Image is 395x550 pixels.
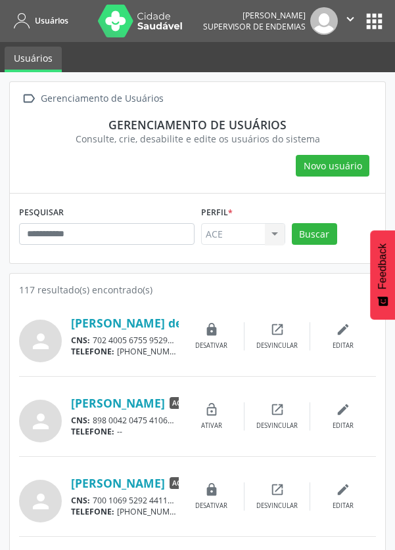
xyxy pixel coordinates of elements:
[71,495,90,506] span: CNS:
[336,322,350,337] i: edit
[203,21,306,32] span: Supervisor de Endemias
[177,415,195,426] span: CPF:
[177,495,195,506] span: CPF:
[19,283,376,297] div: 117 resultado(s) encontrado(s)
[256,421,298,431] div: Desvincular
[296,155,369,177] button: Novo usuário
[71,316,279,330] a: [PERSON_NAME] de [PERSON_NAME]
[19,89,166,108] a:  Gerenciamento de Usuários
[201,421,222,431] div: Ativar
[71,476,165,490] a: [PERSON_NAME]
[256,501,298,511] div: Desvincular
[363,10,386,33] button: apps
[270,482,285,497] i: open_in_new
[35,15,68,26] span: Usuários
[204,402,219,417] i: lock_open
[71,426,114,437] span: TELEFONE:
[71,495,179,506] div: 700 1069 5292 4411 131.199.936-11
[71,506,114,517] span: TELEFONE:
[71,335,179,346] div: 702 4005 6755 9529 137.811.576-79
[333,501,354,511] div: Editar
[5,47,62,72] a: Usuários
[71,396,165,410] a: [PERSON_NAME]
[256,341,298,350] div: Desvincular
[338,7,363,35] button: 
[170,477,187,489] span: ACE
[336,482,350,497] i: edit
[343,12,358,26] i: 
[292,223,337,245] button: Buscar
[71,415,90,426] span: CNS:
[19,203,64,223] label: PESQUISAR
[203,10,306,21] div: [PERSON_NAME]
[177,335,195,346] span: CPF:
[333,421,354,431] div: Editar
[71,346,114,357] span: TELEFONE:
[29,490,53,513] i: person
[29,329,53,353] i: person
[270,402,285,417] i: open_in_new
[9,10,68,32] a: Usuários
[310,7,338,35] img: img
[71,335,90,346] span: CNS:
[38,89,166,108] div: Gerenciamento de Usuários
[336,402,350,417] i: edit
[28,132,367,146] div: Consulte, crie, desabilite e edite os usuários do sistema
[170,397,187,409] span: ACE
[304,159,362,173] span: Novo usuário
[71,506,179,517] div: [PHONE_NUMBER]
[333,341,354,350] div: Editar
[19,89,38,108] i: 
[28,117,367,132] div: Gerenciamento de usuários
[29,410,53,433] i: person
[71,346,179,357] div: [PHONE_NUMBER]
[204,482,219,497] i: lock
[201,203,233,223] label: Perfil
[71,415,179,426] div: 898 0042 0475 4106 075.494.691-64
[370,230,395,320] button: Feedback - Mostrar pesquisa
[377,243,388,289] span: Feedback
[195,341,227,350] div: Desativar
[195,501,227,511] div: Desativar
[204,322,219,337] i: lock
[270,322,285,337] i: open_in_new
[71,426,179,437] div: --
